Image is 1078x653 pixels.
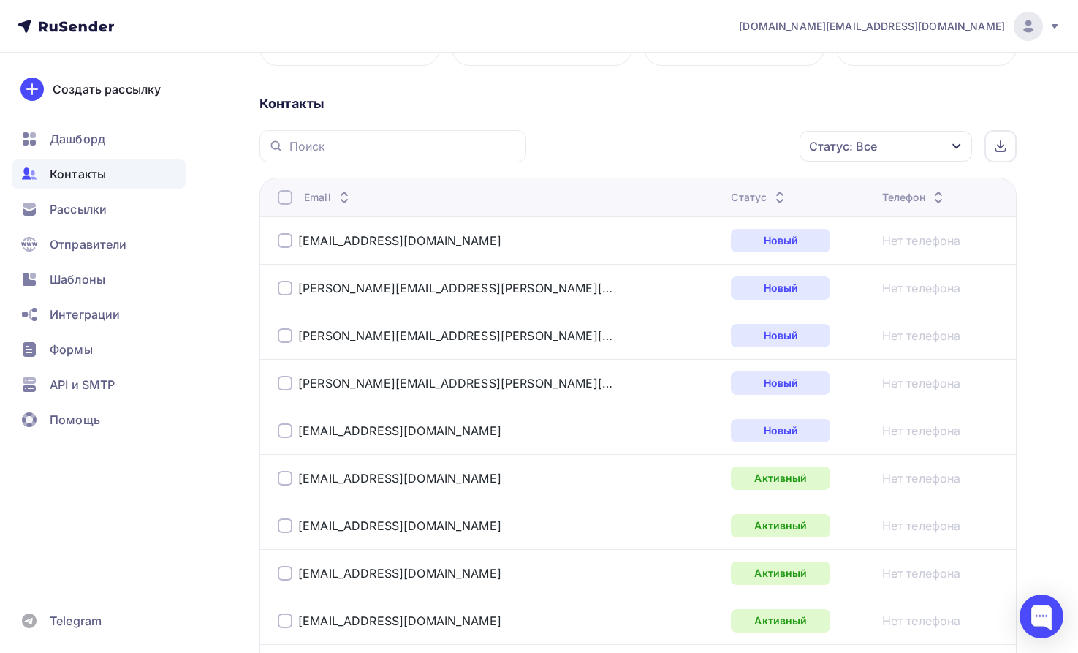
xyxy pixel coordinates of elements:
[259,95,1017,113] div: Контакты
[50,341,93,358] span: Формы
[882,565,961,582] a: Нет телефона
[882,327,961,344] a: Нет телефона
[12,230,186,259] a: Отправители
[298,566,501,581] a: [EMAIL_ADDRESS][DOMAIN_NAME]
[298,233,501,248] a: [EMAIL_ADDRESS][DOMAIN_NAME]
[882,279,961,297] a: Нет телефона
[50,130,105,148] span: Дашборд
[12,265,186,294] a: Шаблоны
[882,517,961,535] a: Нет телефона
[50,235,127,253] span: Отправители
[298,376,612,390] a: [PERSON_NAME][EMAIL_ADDRESS][PERSON_NAME][DOMAIN_NAME]
[739,19,1005,34] span: [DOMAIN_NAME][EMAIL_ADDRESS][DOMAIN_NAME]
[809,137,877,155] div: Статус: Все
[298,518,501,533] a: [EMAIL_ADDRESS][DOMAIN_NAME]
[50,200,107,218] span: Рассылки
[53,80,161,98] div: Создать рассылку
[298,328,612,343] a: [PERSON_NAME][EMAIL_ADDRESS][PERSON_NAME][DOMAIN_NAME]
[731,467,830,490] div: Активный
[298,614,501,628] a: [EMAIL_ADDRESS][DOMAIN_NAME]
[731,229,830,252] div: Новый
[50,271,105,288] span: Шаблоны
[50,165,106,183] span: Контакты
[731,324,830,347] div: Новый
[731,514,830,537] div: Активный
[731,190,789,205] div: Статус
[12,124,186,154] a: Дашборд
[882,612,961,630] a: Нет телефона
[50,306,120,323] span: Интеграции
[882,190,947,205] div: Телефон
[731,371,830,395] div: Новый
[731,276,830,300] div: Новый
[882,422,961,439] a: Нет телефона
[731,562,830,585] div: Активный
[304,190,353,205] div: Email
[298,471,501,486] a: [EMAIL_ADDRESS][DOMAIN_NAME]
[50,411,100,429] span: Помощь
[12,159,186,189] a: Контакты
[12,195,186,224] a: Рассылки
[882,374,961,392] a: Нет телефона
[882,232,961,249] a: Нет телефона
[12,335,186,364] a: Формы
[799,130,973,162] button: Статус: Все
[739,12,1060,41] a: [DOMAIN_NAME][EMAIL_ADDRESS][DOMAIN_NAME]
[298,423,501,438] a: [EMAIL_ADDRESS][DOMAIN_NAME]
[882,469,961,487] a: Нет телефона
[731,609,830,633] div: Активный
[731,419,830,442] div: Новый
[289,138,517,154] input: Поиск
[50,612,102,630] span: Telegram
[298,281,612,295] a: [PERSON_NAME][EMAIL_ADDRESS][PERSON_NAME][DOMAIN_NAME]
[50,376,115,393] span: API и SMTP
